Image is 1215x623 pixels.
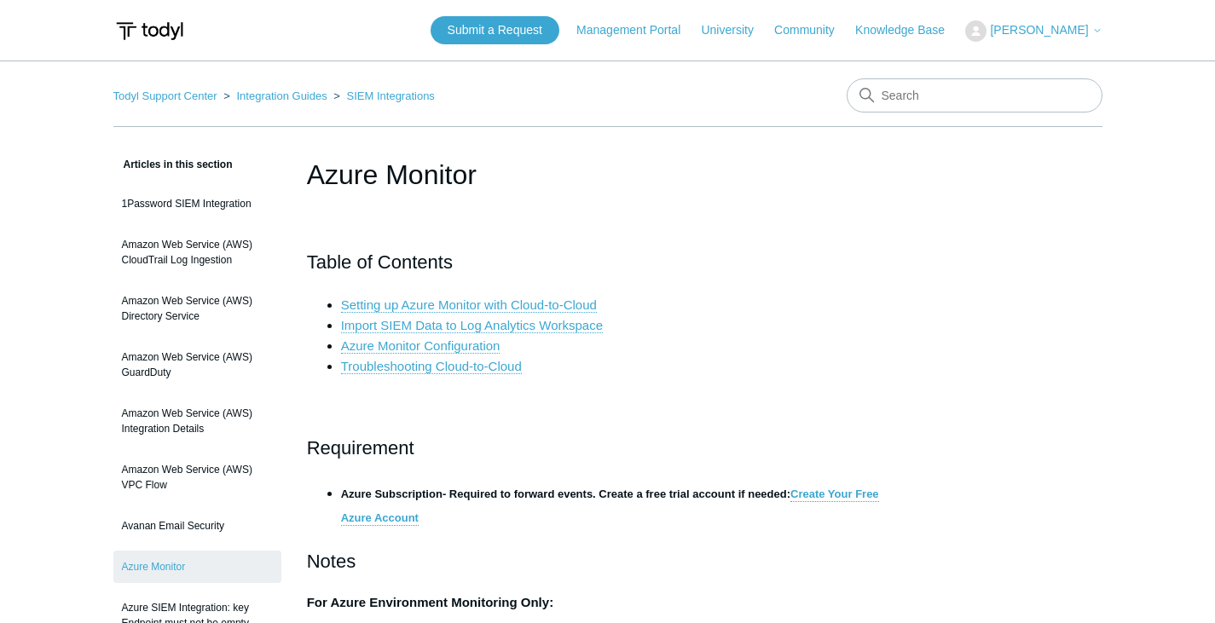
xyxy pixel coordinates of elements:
[341,297,597,313] a: Setting up Azure Monitor with Cloud-to-Cloud
[965,20,1102,42] button: [PERSON_NAME]
[576,21,697,39] a: Management Portal
[113,397,281,445] a: Amazon Web Service (AWS) Integration Details
[990,23,1088,37] span: [PERSON_NAME]
[113,15,186,47] img: Todyl Support Center Help Center home page
[113,453,281,501] a: Amazon Web Service (AWS) VPC Flow
[847,78,1102,112] input: Search
[113,551,281,583] a: Azure Monitor
[113,187,281,220] a: 1Password SIEM Integration
[774,21,852,39] a: Community
[307,247,909,277] h2: Table of Contents
[113,510,281,542] a: Avanan Email Security
[113,89,217,102] a: Todyl Support Center
[307,546,909,576] h2: Notes
[307,595,553,609] strong: For Azure Environment Monitoring Only:
[341,487,790,500] span: - Required to forward events. Create a free trial account if needed:
[307,433,909,463] h2: Requirement
[220,89,330,102] li: Integration Guides
[341,487,443,500] strong: Azure Subscription
[113,228,281,276] a: Amazon Web Service (AWS) CloudTrail Log Ingestion
[855,21,962,39] a: Knowledge Base
[341,359,522,374] a: Troubleshooting Cloud-to-Cloud
[113,159,233,170] span: Articles in this section
[701,21,770,39] a: University
[113,89,221,102] li: Todyl Support Center
[341,318,603,333] a: Import SIEM Data to Log Analytics Workspace
[236,89,327,102] a: Integration Guides
[307,154,909,195] h1: Azure Monitor
[431,16,559,44] a: Submit a Request
[113,285,281,332] a: Amazon Web Service (AWS) Directory Service
[341,338,500,354] a: Azure Monitor Configuration
[347,89,435,102] a: SIEM Integrations
[330,89,435,102] li: SIEM Integrations
[113,341,281,389] a: Amazon Web Service (AWS) GuardDuty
